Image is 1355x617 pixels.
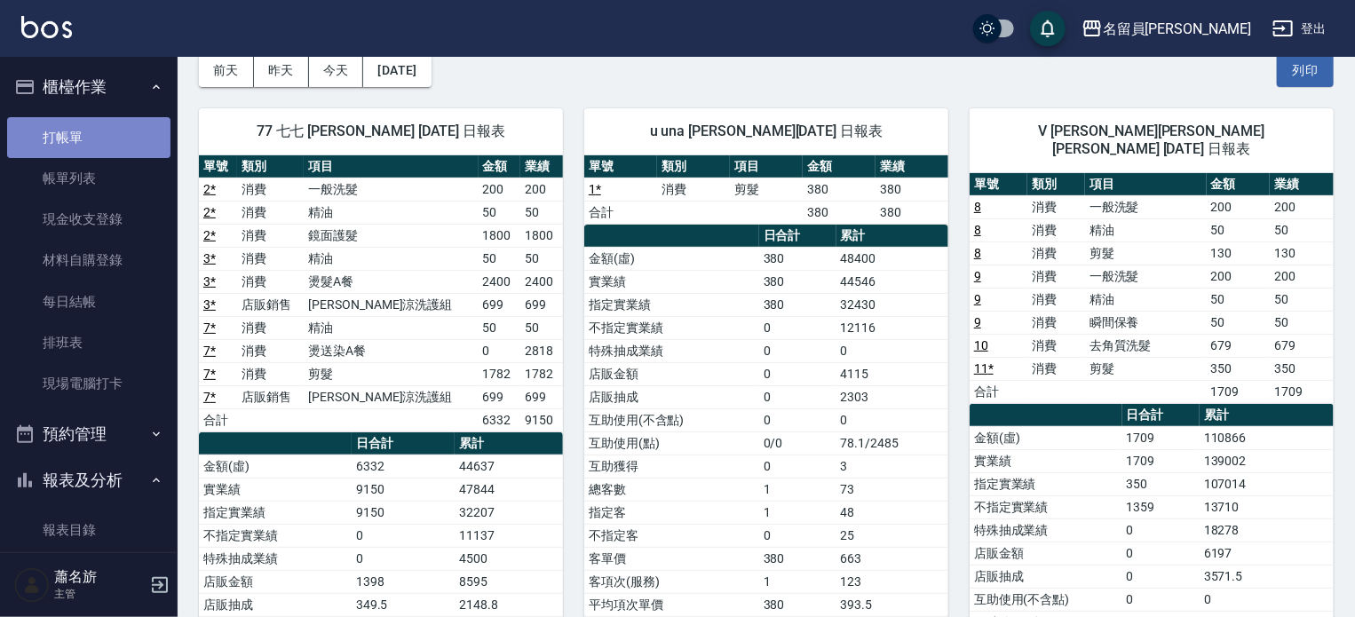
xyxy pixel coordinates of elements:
a: 現場電腦打卡 [7,363,170,404]
td: 0 [759,362,836,385]
td: 699 [520,385,563,408]
td: 消費 [1027,195,1085,218]
td: 消費 [237,339,304,362]
img: Person [14,567,50,603]
th: 金額 [479,155,521,178]
td: 50 [479,316,521,339]
td: 一般洗髮 [1085,265,1207,288]
td: 2400 [520,270,563,293]
td: 50 [1207,311,1271,334]
table: a dense table [584,155,948,225]
td: 0 [1122,542,1200,565]
td: 349.5 [352,593,455,616]
td: 50 [520,247,563,270]
td: 金額(虛) [970,426,1122,449]
td: 店販金額 [584,362,759,385]
span: 77 七七 [PERSON_NAME] [DATE] 日報表 [220,123,542,140]
td: 店販抽成 [199,593,352,616]
td: 0 [836,339,948,362]
td: 金額(虛) [199,455,352,478]
td: 1709 [1122,449,1200,472]
td: 指定實業績 [584,293,759,316]
img: Logo [21,16,72,38]
td: [PERSON_NAME]涼洗護組 [304,385,478,408]
th: 金額 [1207,173,1271,196]
td: 110866 [1200,426,1334,449]
td: 47844 [455,478,563,501]
td: 0 [479,339,521,362]
td: 互助使用(不含點) [584,408,759,431]
td: 50 [1207,218,1271,241]
td: 0 [1122,588,1200,611]
th: 單號 [970,173,1027,196]
td: 精油 [304,247,478,270]
a: 9 [974,315,981,329]
td: 3571.5 [1200,565,1334,588]
td: 消費 [657,178,730,201]
th: 單號 [199,155,237,178]
td: 1782 [479,362,521,385]
td: 精油 [304,316,478,339]
td: 店販金額 [970,542,1122,565]
td: 1359 [1122,495,1200,518]
td: 瞬間保養 [1085,311,1207,334]
th: 日合計 [352,432,455,455]
td: 32207 [455,501,563,524]
th: 累計 [836,225,948,248]
td: 平均項次單價 [584,593,759,616]
a: 排班表 [7,322,170,363]
td: 123 [836,570,948,593]
td: 0 [759,385,836,408]
td: 一般洗髮 [1085,195,1207,218]
td: 1 [759,478,836,501]
td: 107014 [1200,472,1334,495]
td: 73 [836,478,948,501]
td: 0 [352,524,455,547]
td: 0 [1200,588,1334,611]
table: a dense table [584,225,948,617]
td: 200 [1207,195,1271,218]
td: 精油 [1085,218,1207,241]
td: 139002 [1200,449,1334,472]
td: 剪髮 [730,178,803,201]
td: 店販金額 [199,570,352,593]
td: 380 [759,270,836,293]
td: 44637 [455,455,563,478]
td: 消費 [1027,357,1085,380]
td: 48 [836,501,948,524]
td: 663 [836,547,948,570]
td: 0 [1122,518,1200,542]
td: 0 [759,408,836,431]
td: 699 [520,293,563,316]
td: 精油 [1085,288,1207,311]
a: 打帳單 [7,117,170,158]
td: 32430 [836,293,948,316]
td: 0 [1122,565,1200,588]
p: 主管 [54,586,145,602]
button: 昨天 [254,54,309,87]
td: 店販抽成 [970,565,1122,588]
th: 累計 [1200,404,1334,427]
td: 50 [1270,311,1334,334]
button: 今天 [309,54,364,87]
td: 消費 [237,247,304,270]
td: 1800 [479,224,521,247]
td: 1709 [1270,380,1334,403]
td: 8595 [455,570,563,593]
td: 1 [759,501,836,524]
td: 去角質洗髮 [1085,334,1207,357]
td: 總客數 [584,478,759,501]
td: 4115 [836,362,948,385]
td: 特殊抽成業績 [199,547,352,570]
a: 8 [974,200,981,214]
td: 3 [836,455,948,478]
td: [PERSON_NAME]涼洗護組 [304,293,478,316]
td: 50 [1270,288,1334,311]
td: 燙髮A餐 [304,270,478,293]
button: [DATE] [363,54,431,87]
div: 名留員[PERSON_NAME] [1103,18,1251,40]
td: 6332 [352,455,455,478]
th: 業績 [520,155,563,178]
td: 50 [520,316,563,339]
td: 消費 [1027,265,1085,288]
